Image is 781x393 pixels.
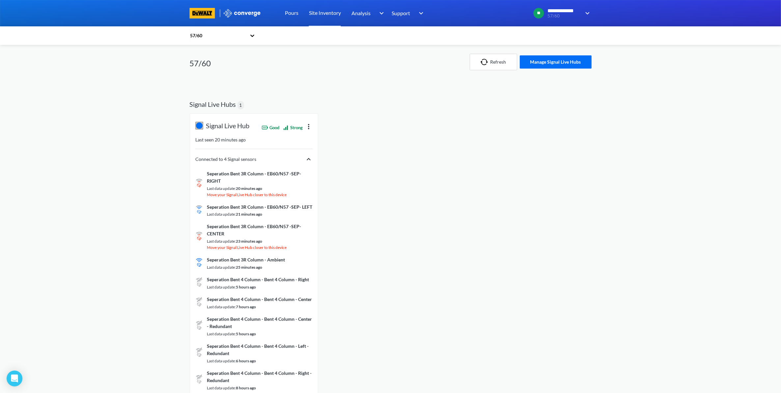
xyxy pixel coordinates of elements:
span: Move your Signal Live Hub closer to this device [207,245,287,251]
span: 57/60 [548,14,581,18]
img: Unknown nearby device connectivity strength [196,320,202,331]
img: downArrow.svg [415,9,425,17]
span: Last seen 20 minutes ago [195,137,246,142]
span: Support [392,9,410,17]
span: 21 minutes ago [236,212,262,217]
img: downArrow.svg [581,9,592,17]
img: chevron-right.svg [305,155,313,163]
span: 5 hours ago [236,285,256,289]
span: Seperation Bent 4 Column - Bent 4 Column - Right [207,276,309,283]
span: Good [269,124,279,131]
button: Manage Signal Live Hubs [520,55,592,69]
span: Last data update: [207,331,236,336]
span: Last data update: [207,358,236,363]
img: live-hub.svg [195,122,203,130]
span: Analysis [351,9,371,17]
span: Last data update: [207,385,236,390]
img: Battery good [262,124,268,131]
a: branding logo [190,8,223,18]
h2: Signal Live Hubs [190,100,236,108]
span: Seperation Bent 4 Column - Bent 4 Column - Left - Redundant [207,343,313,357]
img: Unknown nearby device connectivity strength [196,347,202,358]
span: Last data update: [207,265,236,270]
img: Unknown nearby device connectivity strength [196,374,202,385]
span: Strong [290,124,303,131]
img: downArrow.svg [375,9,386,17]
span: 20 minutes ago [236,186,262,191]
div: 57/60 [190,32,246,39]
span: Last data update: [207,285,236,289]
img: Weak nearby device connectivity strength [196,230,202,241]
span: Seperation Bent 3R Column - EB60/N57 -SEP-RIGHT [207,170,313,185]
button: Refresh [470,54,517,70]
span: 1 [239,102,242,109]
span: Seperation Bent 3R Column - Ambient [207,256,285,263]
span: Seperation Bent 3R Column - EB60/N57 -SEP- LEFT [207,203,312,210]
img: Unknown nearby device connectivity strength [196,277,202,287]
span: 5 hours ago [236,331,256,336]
span: Last data update: [207,212,236,217]
span: 7 hours ago [236,304,256,309]
span: Last data update: [207,239,236,244]
div: Open Intercom Messenger [7,371,22,386]
img: Network connectivity strong [283,124,289,131]
span: Seperation Bent 4 Column - Bent 4 Column - Right - Redundant [207,370,313,384]
span: 8 hours ago [236,385,256,390]
span: 6 hours ago [236,358,256,363]
img: logo_ewhite.svg [223,9,261,17]
span: Last data update: [207,186,236,191]
span: Last data update: [207,304,236,309]
img: Weak nearby device connectivity strength [196,178,202,188]
span: Seperation Bent 4 Column - Bent 4 Column - Center [207,296,312,303]
span: 25 minutes ago [236,265,262,270]
span: 23 minutes ago [236,239,262,244]
h1: 57/60 [190,58,211,69]
span: Signal Live Hub [206,122,249,131]
img: Unknown nearby device connectivity strength [196,297,202,307]
span: Seperation Bent 3R Column - EB60/N57 -SEP- CENTER [207,223,313,237]
span: Connected to 4 Signal sensors [195,156,256,163]
img: icon-refresh.svg [481,59,490,65]
img: Medium nearby device connectivity strength [196,204,202,215]
span: Move your Signal Live Hub closer to this device [207,192,287,198]
img: more.svg [305,122,313,130]
img: branding logo [190,8,215,18]
span: Seperation Bent 4 Column - Bent 4 Column - Center - Redundant [207,316,313,330]
img: Strong nearby device connectivity strength [196,257,202,268]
